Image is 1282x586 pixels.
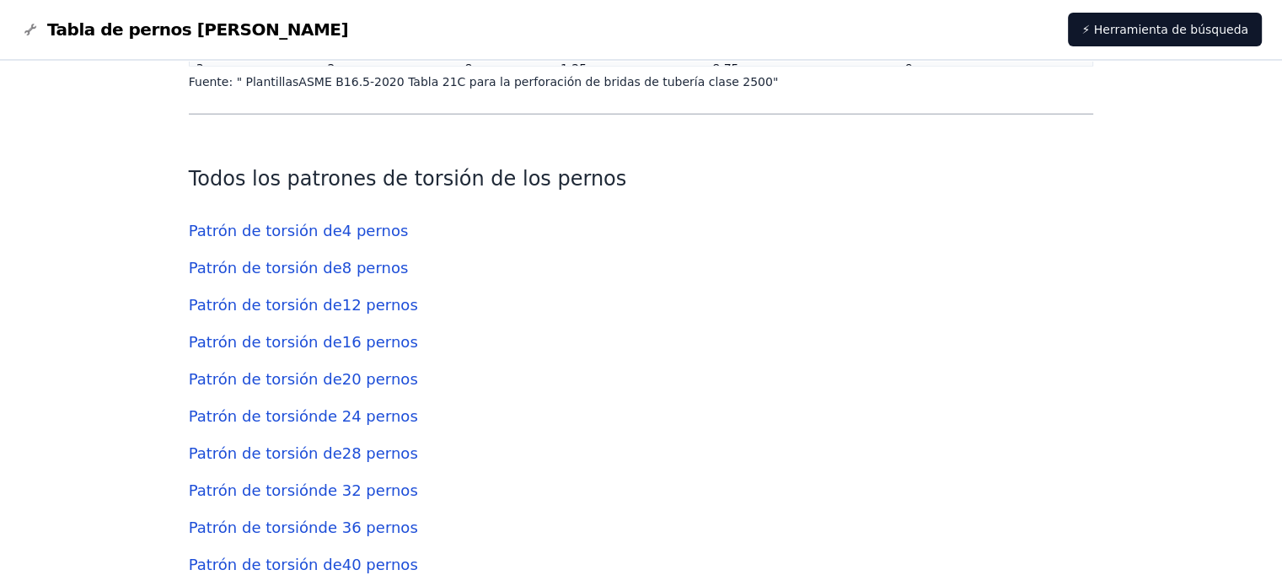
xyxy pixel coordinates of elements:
[189,444,342,462] font: Patrón de torsión de
[189,444,418,462] a: Patrón de torsión de28 pernos
[189,519,319,536] font: Patrón de torsión
[342,259,409,277] font: 8 pernos
[189,333,418,351] a: Patrón de torsión de16 pernos
[189,519,418,536] a: Patrón de torsiónde 36 pernos
[318,407,417,425] font: de 24 pernos
[189,370,342,388] font: Patrón de torsión de
[47,19,348,40] font: Tabla de pernos [PERSON_NAME]
[298,75,404,89] font: ASME B16.5-2020
[20,18,348,41] a: Gráfico de logotipos de pernos de bridaTabla de pernos [PERSON_NAME]
[342,370,418,388] font: 20 pernos
[196,62,204,75] font: 3
[1068,13,1262,46] a: ⚡ Herramienta de búsqueda
[327,62,335,75] font: 2
[189,481,418,499] a: Patrón de torsiónde 32 pernos
[189,556,418,573] a: Patrón de torsión de40 pernos
[189,296,342,314] font: Patrón de torsión de
[342,296,418,314] font: 12 pernos
[189,222,342,239] font: Patrón de torsión de
[189,481,319,499] font: Patrón de torsión
[342,222,409,239] font: 4 pernos
[342,333,418,351] font: 16 pernos
[773,75,778,89] font: "
[561,62,587,75] font: 1.25
[189,333,342,351] font: Patrón de torsión de
[905,62,913,75] font: 9
[20,19,40,40] img: Gráfico de logotipos de pernos de brida
[189,296,418,314] a: Patrón de torsión de12 pernos
[318,519,417,536] font: de 36 pernos
[189,370,418,388] a: Patrón de torsión de20 pernos
[712,62,738,75] font: 8.75
[189,407,319,425] font: Patrón de torsión
[189,167,627,191] a: Todos los patrones de torsión de los pernos
[1081,23,1248,36] font: ⚡ Herramienta de búsqueda
[189,259,342,277] font: Patrón de torsión de
[189,556,342,573] font: Patrón de torsión de
[342,556,418,573] font: 40 pernos
[189,222,409,239] a: Patrón de torsión de4 pernos
[342,444,418,462] font: 28 pernos
[318,481,417,499] font: de 32 pernos
[189,407,418,425] a: Patrón de torsiónde 24 pernos
[189,259,409,277] a: Patrón de torsión de8 pernos
[408,75,773,89] font: Tabla 21C para la perforación de bridas de tubería clase 2500
[465,62,473,75] font: 8
[189,75,299,89] font: Fuente: " Plantillas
